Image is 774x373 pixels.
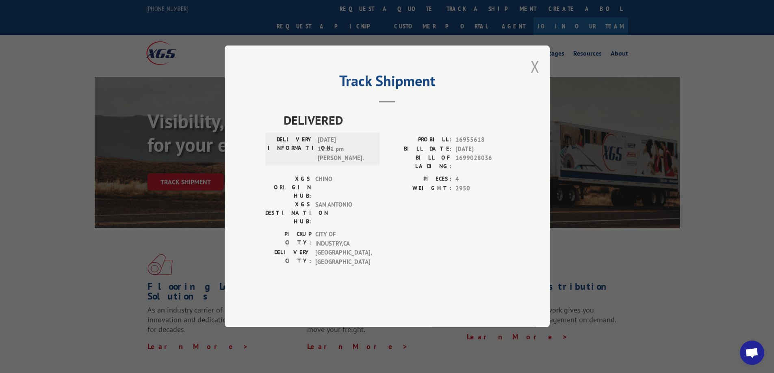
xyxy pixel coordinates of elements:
label: PROBILL: [387,136,451,145]
span: [DATE] [455,144,509,154]
label: XGS DESTINATION HUB: [265,201,311,226]
label: DELIVERY CITY: [265,248,311,267]
label: PICKUP CITY: [265,230,311,248]
span: [DATE] 12:31 pm [PERSON_NAME]. [318,136,373,163]
h2: Track Shipment [265,75,509,91]
label: DELIVERY INFORMATION: [268,136,314,163]
span: 4 [455,175,509,184]
span: 1699028036 [455,154,509,171]
label: BILL DATE: [387,144,451,154]
button: Close modal [531,56,540,77]
span: SAN ANTONIO [315,201,370,226]
span: DELIVERED [284,111,509,129]
span: 16955618 [455,136,509,145]
span: 2950 [455,184,509,193]
span: CITY OF INDUSTRY , CA [315,230,370,248]
span: [GEOGRAPHIC_DATA] , [GEOGRAPHIC_DATA] [315,248,370,267]
label: PIECES: [387,175,451,184]
label: XGS ORIGIN HUB: [265,175,311,201]
label: WEIGHT: [387,184,451,193]
span: CHINO [315,175,370,201]
div: Open chat [740,341,764,365]
label: BILL OF LADING: [387,154,451,171]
